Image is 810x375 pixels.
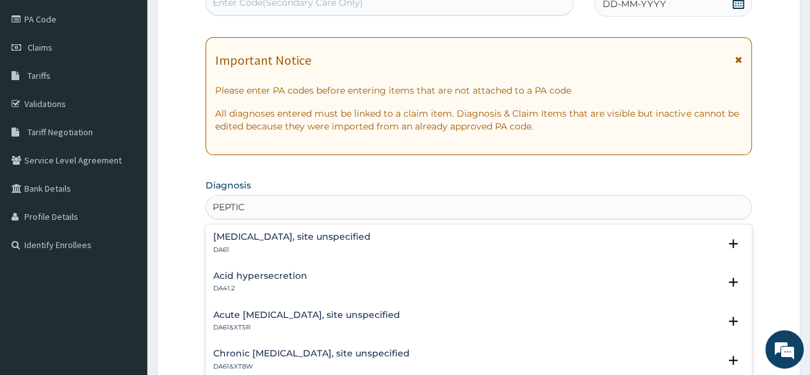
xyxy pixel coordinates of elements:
span: We're online! [74,108,177,238]
textarea: Type your message and hit 'Enter' [6,244,244,288]
i: open select status [725,274,741,290]
label: Diagnosis [206,179,251,192]
p: DA61&XT8W [213,362,410,371]
div: Minimize live chat window [210,6,241,37]
i: open select status [725,236,741,251]
h4: Acid hypersecretion [213,271,307,281]
i: open select status [725,313,741,329]
p: DA41.2 [213,284,307,293]
p: DA61&XT5R [213,323,400,332]
h4: Acute [MEDICAL_DATA], site unspecified [213,310,400,320]
img: d_794563401_company_1708531726252_794563401 [24,64,52,96]
span: Tariff Negotiation [28,126,93,138]
h1: Important Notice [215,53,311,67]
div: Chat with us now [67,72,215,88]
p: Please enter PA codes before entering items that are not attached to a PA code [215,84,742,97]
p: All diagnoses entered must be linked to a claim item. Diagnosis & Claim Items that are visible bu... [215,107,742,133]
span: Claims [28,42,53,53]
h4: [MEDICAL_DATA], site unspecified [213,232,371,242]
p: DA61 [213,246,371,254]
span: Tariffs [28,70,51,81]
h4: Chronic [MEDICAL_DATA], site unspecified [213,349,410,358]
i: open select status [725,353,741,368]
